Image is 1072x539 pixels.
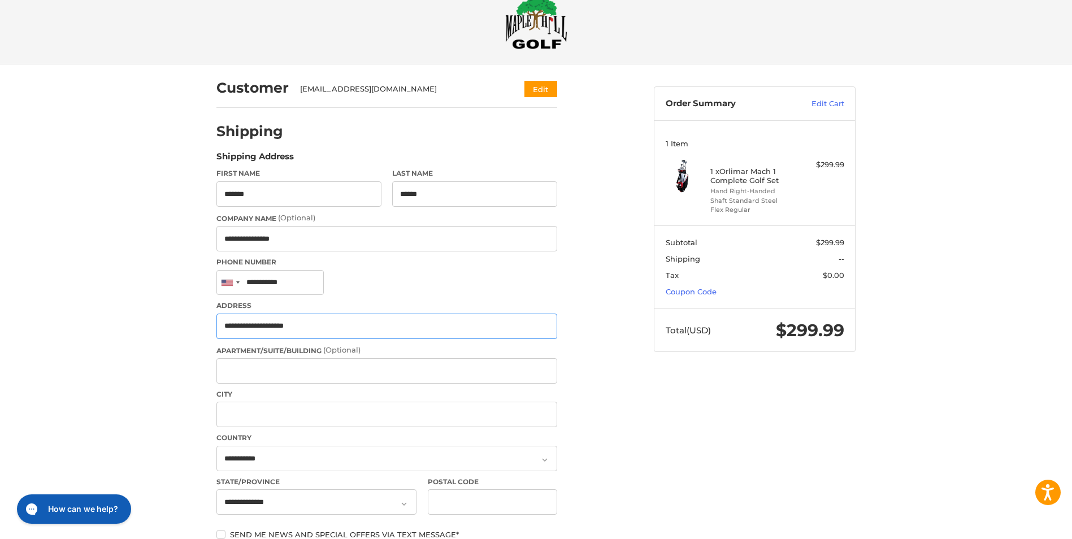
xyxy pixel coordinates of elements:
h2: Shipping [216,123,283,140]
small: (Optional) [323,345,361,354]
label: Country [216,433,557,443]
label: Address [216,301,557,311]
span: $0.00 [823,271,844,280]
small: (Optional) [278,213,315,222]
label: Company Name [216,212,557,224]
span: Tax [666,271,679,280]
div: $299.99 [800,159,844,171]
h3: 1 Item [666,139,844,148]
li: Flex Regular [710,205,797,215]
div: [EMAIL_ADDRESS][DOMAIN_NAME] [300,84,503,95]
h4: 1 x Orlimar Mach 1 Complete Golf Set [710,167,797,185]
label: City [216,389,557,399]
label: State/Province [216,477,416,487]
li: Shaft Standard Steel [710,196,797,206]
label: First Name [216,168,381,179]
a: Edit Cart [787,98,844,110]
h3: Order Summary [666,98,787,110]
li: Hand Right-Handed [710,186,797,196]
button: Edit [524,81,557,97]
span: Shipping [666,254,700,263]
legend: Shipping Address [216,150,294,168]
span: -- [839,254,844,263]
label: Send me news and special offers via text message* [216,530,557,539]
iframe: Google Customer Reviews [979,508,1072,539]
span: Subtotal [666,238,697,247]
h2: Customer [216,79,289,97]
span: $299.99 [816,238,844,247]
label: Last Name [392,168,557,179]
span: Total (USD) [666,325,711,336]
iframe: Gorgias live chat messenger [11,490,134,528]
span: $299.99 [776,320,844,341]
div: United States: +1 [217,271,243,295]
a: Coupon Code [666,287,717,296]
label: Phone Number [216,257,557,267]
label: Apartment/Suite/Building [216,345,557,356]
label: Postal Code [428,477,558,487]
